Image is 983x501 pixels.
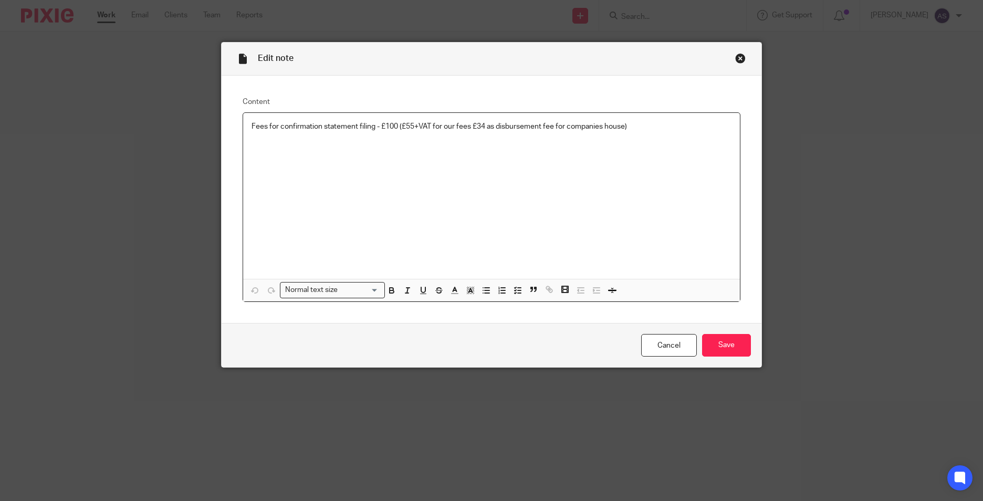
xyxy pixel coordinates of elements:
[258,54,294,62] span: Edit note
[641,334,697,357] a: Cancel
[283,285,340,296] span: Normal text size
[243,97,740,107] label: Content
[735,53,746,64] div: Close this dialog window
[252,121,731,132] p: Fees for confirmation statement filing - £100 (£55+VAT for our fees £34 as disbursement fee for c...
[341,285,379,296] input: Search for option
[702,334,751,357] input: Save
[280,282,385,298] div: Search for option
